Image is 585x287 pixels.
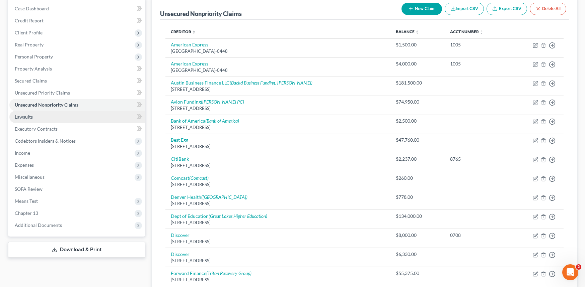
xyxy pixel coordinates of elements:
div: $4,000.00 [396,60,440,67]
div: $778.00 [396,194,440,200]
a: Discover [171,232,190,238]
a: Avion Funding([PERSON_NAME] PC) [171,99,244,105]
i: unfold_more [415,30,419,34]
div: $2,500.00 [396,118,440,124]
div: [STREET_ADDRESS] [171,105,385,112]
div: [STREET_ADDRESS] [171,124,385,131]
a: Comcast(Comcast) [171,175,209,181]
button: New Claim [401,3,442,15]
i: unfold_more [480,30,484,34]
a: SOFA Review [9,183,145,195]
span: Codebtors Insiders & Notices [15,138,76,144]
div: $55,375.00 [396,270,440,277]
span: Credit Report [15,18,44,23]
button: Delete All [530,3,566,15]
a: Balance unfold_more [396,29,419,34]
span: Personal Property [15,54,53,59]
a: Creditor unfold_more [171,29,196,34]
a: Acct Number unfold_more [450,29,484,34]
span: Miscellaneous [15,174,45,180]
div: [STREET_ADDRESS] [171,258,385,264]
div: 1005 [450,60,505,67]
a: American Express [171,61,208,66]
a: CitiBank [171,156,189,162]
span: Client Profile [15,30,43,35]
a: Unsecured Priority Claims [9,87,145,99]
i: unfold_more [192,30,196,34]
div: $6,330.00 [396,251,440,258]
div: $181,500.00 [396,80,440,86]
a: American Express [171,42,208,47]
a: Download & Print [8,242,145,258]
div: 1005 [450,41,505,48]
div: [STREET_ADDRESS] [171,277,385,283]
span: SOFA Review [15,186,43,192]
div: $134,000.00 [396,213,440,220]
div: $74,950.00 [396,99,440,105]
span: Lawsuits [15,114,33,120]
span: Secured Claims [15,78,47,84]
div: [STREET_ADDRESS] [171,181,385,188]
span: Income [15,150,30,156]
i: (Bank of America) [205,118,239,124]
span: Executory Contracts [15,126,58,132]
span: Unsecured Priority Claims [15,90,70,96]
div: $8,000.00 [396,232,440,239]
span: Property Analysis [15,66,52,71]
span: Chapter 13 [15,210,38,216]
i: (Triton Recovery Group) [206,270,251,276]
iframe: Intercom live chat [562,264,578,280]
div: $260.00 [396,175,440,181]
a: Unsecured Nonpriority Claims [9,99,145,111]
div: [GEOGRAPHIC_DATA]-0448 [171,67,385,74]
i: ([PERSON_NAME] PC) [201,99,244,105]
div: Unsecured Nonpriority Claims [160,10,242,18]
div: [STREET_ADDRESS] [171,239,385,245]
a: Lawsuits [9,111,145,123]
a: Forward Finance(Triton Recovery Group) [171,270,251,276]
span: Expenses [15,162,34,168]
a: Case Dashboard [9,3,145,15]
a: Denver Health([GEOGRAPHIC_DATA]) [171,194,247,200]
span: Case Dashboard [15,6,49,11]
span: Unsecured Nonpriority Claims [15,102,78,108]
a: Credit Report [9,15,145,27]
div: [GEOGRAPHIC_DATA]-0448 [171,48,385,54]
div: 0708 [450,232,505,239]
i: (Backd Business Funding, [PERSON_NAME]) [230,80,312,86]
a: Dept of Education(Great Lakes Higher Education) [171,213,267,219]
a: Best Egg [171,137,188,143]
span: Additional Documents [15,222,62,228]
div: $1,500.00 [396,41,440,48]
a: Export CSV [487,3,527,15]
a: Property Analysis [9,63,145,75]
a: Discover [171,251,190,257]
span: Means Test [15,198,38,204]
div: $2,237.00 [396,156,440,162]
i: (Great Lakes Higher Education) [209,213,267,219]
button: Import CSV [445,3,484,15]
div: [STREET_ADDRESS] [171,220,385,226]
span: Real Property [15,42,44,47]
div: [STREET_ADDRESS] [171,162,385,169]
div: [STREET_ADDRESS] [171,86,385,93]
a: Secured Claims [9,75,145,87]
div: [STREET_ADDRESS] [171,200,385,207]
a: Executory Contracts [9,123,145,135]
span: 2 [576,264,581,270]
a: Bank of America(Bank of America) [171,118,239,124]
div: 8765 [450,156,505,162]
i: ([GEOGRAPHIC_DATA]) [201,194,247,200]
i: (Comcast) [189,175,209,181]
div: [STREET_ADDRESS] [171,143,385,150]
a: Austin Business Finance LLC(Backd Business Funding, [PERSON_NAME]) [171,80,312,86]
div: $47,760.00 [396,137,440,143]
